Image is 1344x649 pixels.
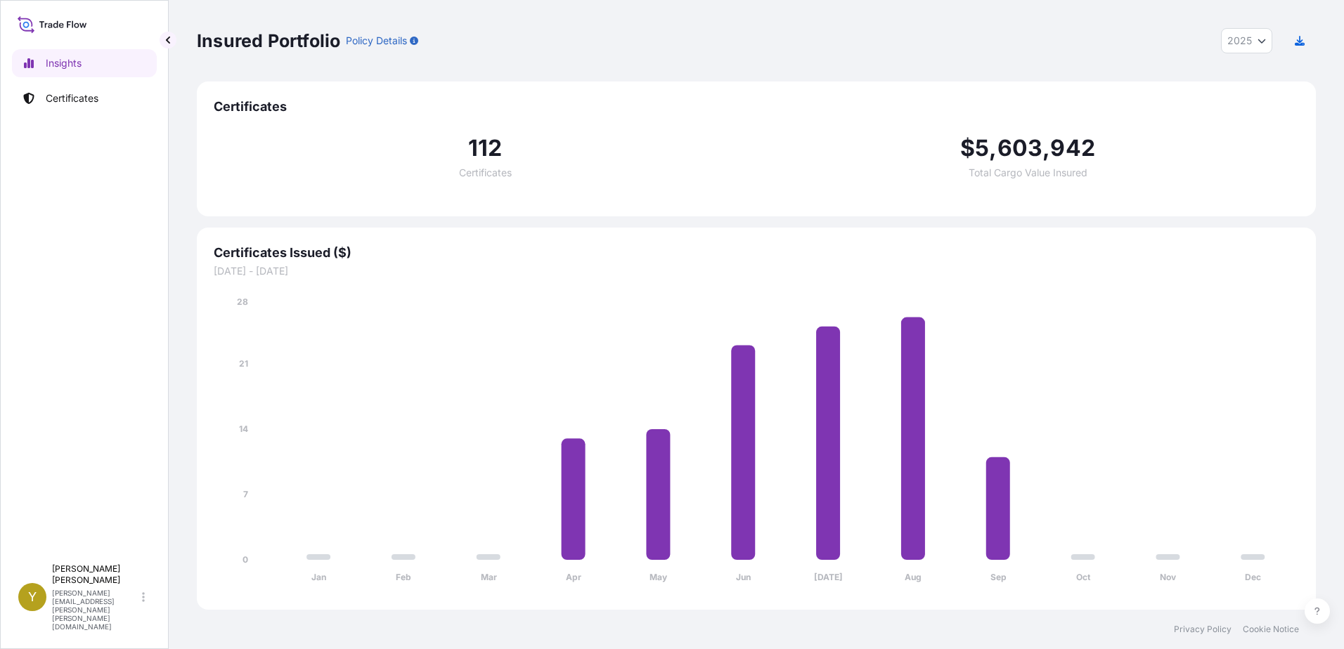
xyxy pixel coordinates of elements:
[46,56,82,70] p: Insights
[197,29,340,52] p: Insured Portfolio
[1221,28,1272,53] button: Year Selector
[736,572,751,582] tspan: Jun
[396,572,411,582] tspan: Feb
[346,34,407,48] p: Policy Details
[1076,572,1091,582] tspan: Oct
[997,137,1043,159] span: 603
[214,244,1299,261] span: Certificates Issued ($)
[960,137,975,159] span: $
[46,91,98,105] p: Certificates
[28,590,37,604] span: Y
[237,296,248,307] tspan: 28
[1174,624,1232,635] a: Privacy Policy
[969,168,1087,178] span: Total Cargo Value Insured
[989,137,997,159] span: ,
[214,264,1299,278] span: [DATE] - [DATE]
[12,84,157,112] a: Certificates
[1050,137,1095,159] span: 942
[239,424,248,434] tspan: 14
[990,572,1007,582] tspan: Sep
[1042,137,1050,159] span: ,
[243,554,248,565] tspan: 0
[1245,572,1261,582] tspan: Dec
[52,589,139,631] p: [PERSON_NAME][EMAIL_ADDRESS][PERSON_NAME][PERSON_NAME][DOMAIN_NAME]
[1243,624,1299,635] a: Cookie Notice
[214,98,1299,115] span: Certificates
[12,49,157,77] a: Insights
[1160,572,1177,582] tspan: Nov
[52,563,139,586] p: [PERSON_NAME] [PERSON_NAME]
[468,137,503,159] span: 112
[905,572,922,582] tspan: Aug
[566,572,581,582] tspan: Apr
[311,572,326,582] tspan: Jan
[650,572,668,582] tspan: May
[243,489,248,499] tspan: 7
[975,137,989,159] span: 5
[239,358,248,369] tspan: 21
[459,168,512,178] span: Certificates
[481,572,497,582] tspan: Mar
[814,572,843,582] tspan: [DATE]
[1227,34,1252,48] span: 2025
